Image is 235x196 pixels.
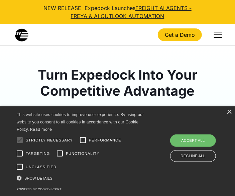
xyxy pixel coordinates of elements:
div: Get flexible, tech-enabled services that integrate seamlessly into your workflows — powering team... [12,106,223,130]
h1: Turn Expedock Into Your Competitive Advantage [12,67,223,99]
a: Powered by cookie-script [17,187,62,191]
span: Functionality [66,151,99,157]
iframe: Chat Widget [124,124,235,196]
div: Show details [17,175,148,182]
div: NEW RELEASE: Expedock Launches [12,4,223,20]
span: This website uses cookies to improve user experience. By using our website you consent to all coo... [17,112,144,132]
img: Expedock Company Logo no text [15,28,28,41]
div: Close [227,110,232,115]
span: Performance [89,137,121,143]
a: home [12,28,28,41]
span: Show details [24,176,52,180]
div: menu [210,27,223,43]
a: Read more [30,127,52,132]
a: Get a Demo [158,28,202,41]
span: Targeting [26,151,50,157]
span: Unclassified [26,164,56,170]
span: Strictly necessary [26,137,73,143]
